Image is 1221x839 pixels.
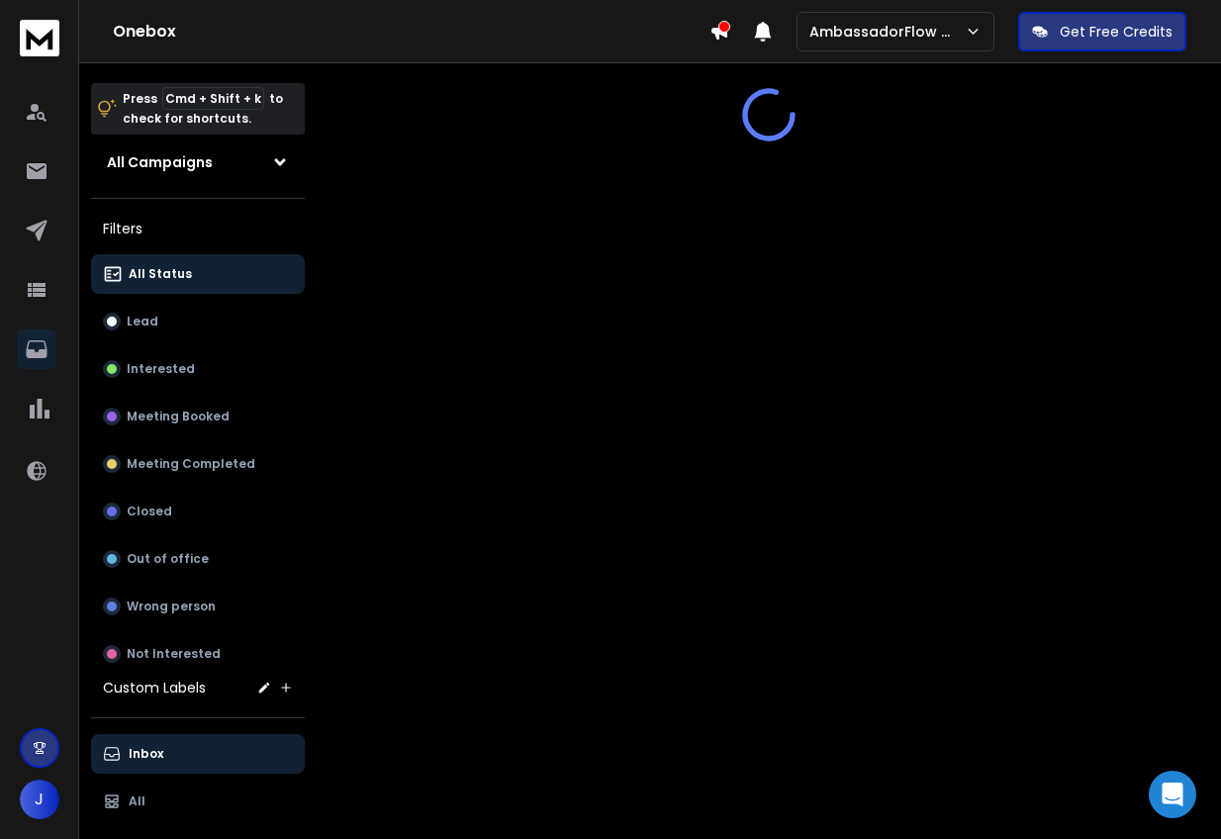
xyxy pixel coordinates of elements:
[91,782,305,821] button: All
[91,734,305,774] button: Inbox
[107,152,213,172] h1: All Campaigns
[127,314,158,329] p: Lead
[129,746,163,762] p: Inbox
[91,142,305,182] button: All Campaigns
[123,89,283,129] p: Press to check for shortcuts.
[127,409,230,424] p: Meeting Booked
[91,397,305,436] button: Meeting Booked
[91,587,305,626] button: Wrong person
[91,539,305,579] button: Out of office
[129,793,145,809] p: All
[1060,22,1173,42] p: Get Free Credits
[91,444,305,484] button: Meeting Completed
[103,678,206,698] h3: Custom Labels
[127,646,221,662] p: Not Interested
[91,492,305,531] button: Closed
[127,551,209,567] p: Out of office
[91,254,305,294] button: All Status
[127,599,216,614] p: Wrong person
[129,266,192,282] p: All Status
[113,20,709,44] h1: Onebox
[1018,12,1186,51] button: Get Free Credits
[127,456,255,472] p: Meeting Completed
[91,215,305,242] h3: Filters
[20,20,59,56] img: logo
[91,634,305,674] button: Not Interested
[20,780,59,819] button: J
[127,504,172,519] p: Closed
[91,302,305,341] button: Lead
[162,87,264,110] span: Cmd + Shift + k
[809,22,965,42] p: AmbassadorFlow Sales
[1149,771,1196,818] div: Open Intercom Messenger
[127,361,195,377] p: Interested
[91,349,305,389] button: Interested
